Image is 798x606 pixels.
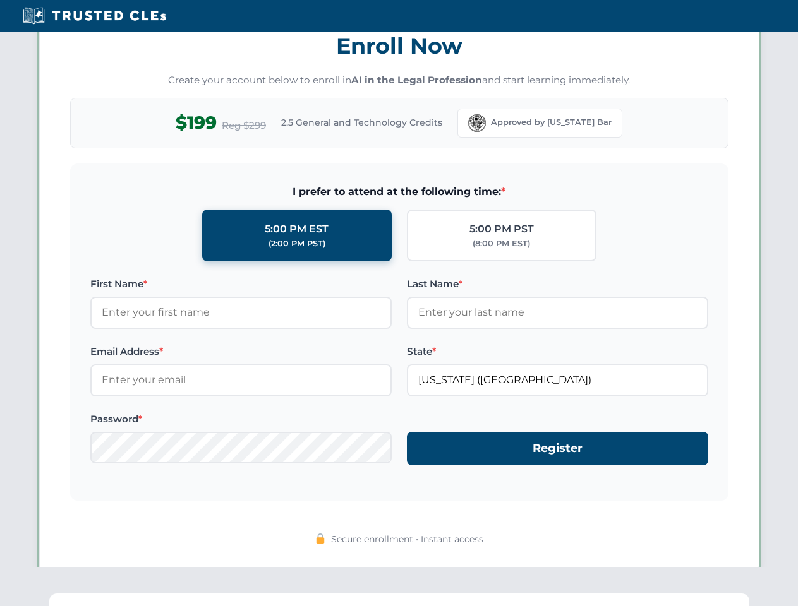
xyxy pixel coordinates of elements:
[469,221,534,237] div: 5:00 PM PST
[269,237,325,250] div: (2:00 PM PST)
[70,26,728,66] h3: Enroll Now
[90,344,392,359] label: Email Address
[90,364,392,396] input: Enter your email
[331,532,483,546] span: Secure enrollment • Instant access
[468,114,486,132] img: Florida Bar
[176,109,217,137] span: $199
[19,6,170,25] img: Trusted CLEs
[265,221,329,237] div: 5:00 PM EST
[473,237,530,250] div: (8:00 PM EST)
[407,276,708,292] label: Last Name
[407,432,708,465] button: Register
[90,412,392,427] label: Password
[90,276,392,292] label: First Name
[315,533,325,544] img: 🔒
[281,116,442,129] span: 2.5 General and Technology Credits
[90,184,708,200] span: I prefer to attend at the following time:
[491,116,612,129] span: Approved by [US_STATE] Bar
[70,73,728,88] p: Create your account below to enroll in and start learning immediately.
[407,344,708,359] label: State
[222,118,266,133] span: Reg $299
[407,364,708,396] input: Florida (FL)
[90,297,392,328] input: Enter your first name
[407,297,708,328] input: Enter your last name
[351,74,482,86] strong: AI in the Legal Profession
